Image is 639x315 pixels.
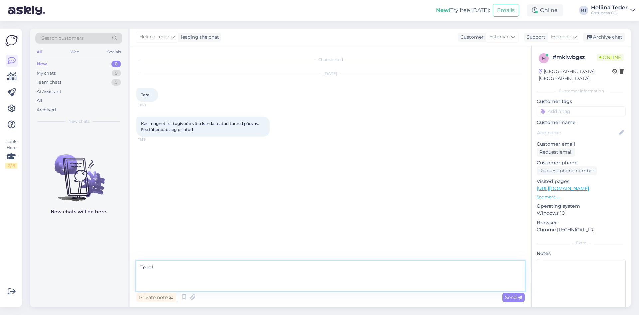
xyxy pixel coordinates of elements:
[37,97,42,104] div: All
[583,33,625,42] div: Archive chat
[537,203,626,210] p: Operating system
[136,293,176,302] div: Private note
[537,159,626,166] p: Customer phone
[537,141,626,148] p: Customer email
[537,250,626,257] p: Notes
[37,70,56,77] div: My chats
[579,6,588,15] div: HT
[436,7,450,13] b: New!
[178,34,219,41] div: leading the chat
[489,33,510,41] span: Estonian
[537,240,626,246] div: Extra
[37,61,47,67] div: New
[68,118,90,124] span: New chats
[141,121,260,132] span: Kas magnetilist tugivööd võib kanda teatud tunnid päevas. See tähendab aeg piiratud
[537,129,618,136] input: Add name
[458,34,484,41] div: Customer
[139,33,169,41] span: Heliina Teder
[537,106,626,116] input: Add a tag
[505,294,522,300] span: Send
[106,48,122,56] div: Socials
[69,48,81,56] div: Web
[5,34,18,47] img: Askly Logo
[30,142,128,202] img: No chats
[591,10,628,16] div: Ostupesa OÜ
[527,4,563,16] div: Online
[537,98,626,105] p: Customer tags
[591,5,635,16] a: Heliina TederOstupesa OÜ
[539,68,612,82] div: [GEOGRAPHIC_DATA], [GEOGRAPHIC_DATA]
[537,148,575,157] div: Request email
[597,54,624,61] span: Online
[537,185,589,191] a: [URL][DOMAIN_NAME]
[553,53,597,61] div: # mklwbgsz
[5,139,17,169] div: Look Here
[537,210,626,217] p: Windows 10
[37,79,61,86] div: Team chats
[537,119,626,126] p: Customer name
[141,92,149,97] span: Tere
[537,219,626,226] p: Browser
[138,137,163,142] span: 11:59
[537,166,597,175] div: Request phone number
[5,163,17,169] div: 2 / 3
[112,70,121,77] div: 9
[551,33,571,41] span: Estonian
[111,61,121,67] div: 0
[524,34,545,41] div: Support
[537,226,626,233] p: Chrome [TECHNICAL_ID]
[37,107,56,113] div: Archived
[537,194,626,200] p: See more ...
[537,178,626,185] p: Visited pages
[136,57,525,63] div: Chat started
[537,88,626,94] div: Customer information
[37,88,61,95] div: AI Assistant
[41,35,84,42] span: Search customers
[51,208,107,215] p: New chats will be here.
[136,261,525,291] textarea: Tere!
[542,56,546,61] span: m
[138,102,163,107] span: 11:58
[111,79,121,86] div: 0
[591,5,628,10] div: Heliina Teder
[35,48,43,56] div: All
[136,71,525,77] div: [DATE]
[493,4,519,17] button: Emails
[436,6,490,14] div: Try free [DATE]:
